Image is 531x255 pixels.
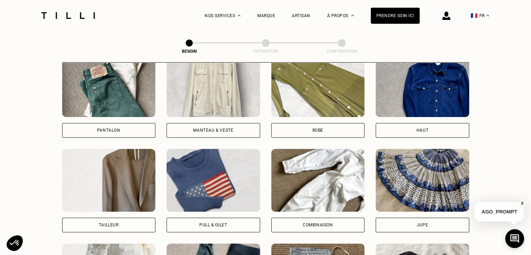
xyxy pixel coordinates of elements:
[193,128,233,132] div: Manteau & Veste
[471,12,478,19] span: 🇫🇷
[238,15,241,16] img: Menu déroulant
[474,202,524,221] p: AGO_PROMPT
[199,223,227,227] div: Pull & gilet
[167,149,260,212] img: Tilli retouche votre Pull & gilet
[39,12,97,19] img: Logo du service de couturière Tilli
[351,15,354,16] img: Menu déroulant à propos
[271,54,365,117] img: Tilli retouche votre Robe
[62,54,156,117] img: Tilli retouche votre Pantalon
[307,49,377,54] div: Confirmation
[303,223,333,227] div: Combinaison
[519,199,526,207] button: X
[416,128,428,132] div: Haut
[376,149,469,212] img: Tilli retouche votre Jupe
[417,223,428,227] div: Jupe
[442,12,450,20] img: icône connexion
[376,54,469,117] img: Tilli retouche votre Haut
[486,15,489,16] img: menu déroulant
[167,54,260,117] img: Tilli retouche votre Manteau & Veste
[62,149,156,212] img: Tilli retouche votre Tailleur
[154,49,224,54] div: Besoin
[271,149,365,212] img: Tilli retouche votre Combinaison
[97,128,120,132] div: Pantalon
[99,223,119,227] div: Tailleur
[312,128,323,132] div: Robe
[231,49,301,54] div: Estimation
[257,13,275,18] a: Marque
[292,13,310,18] a: Artisan
[371,8,420,24] a: Prendre soin ici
